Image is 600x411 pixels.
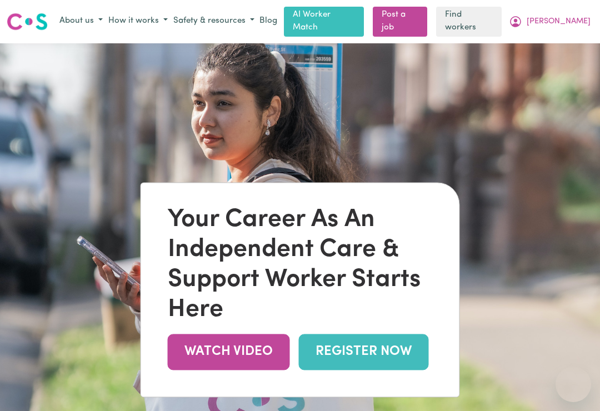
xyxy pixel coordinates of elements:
[506,12,593,31] button: My Account
[556,367,591,402] iframe: Button to launch messaging window
[373,7,427,37] a: Post a job
[106,12,171,31] button: How it works
[284,7,364,37] a: AI Worker Match
[436,7,502,37] a: Find workers
[257,13,279,30] a: Blog
[7,9,48,34] a: Careseekers logo
[168,334,290,370] a: WATCH VIDEO
[57,12,106,31] button: About us
[171,12,257,31] button: Safety & resources
[7,12,48,32] img: Careseekers logo
[527,16,591,28] span: [PERSON_NAME]
[168,205,433,325] div: Your Career As An Independent Care & Support Worker Starts Here
[299,334,429,370] a: REGISTER NOW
